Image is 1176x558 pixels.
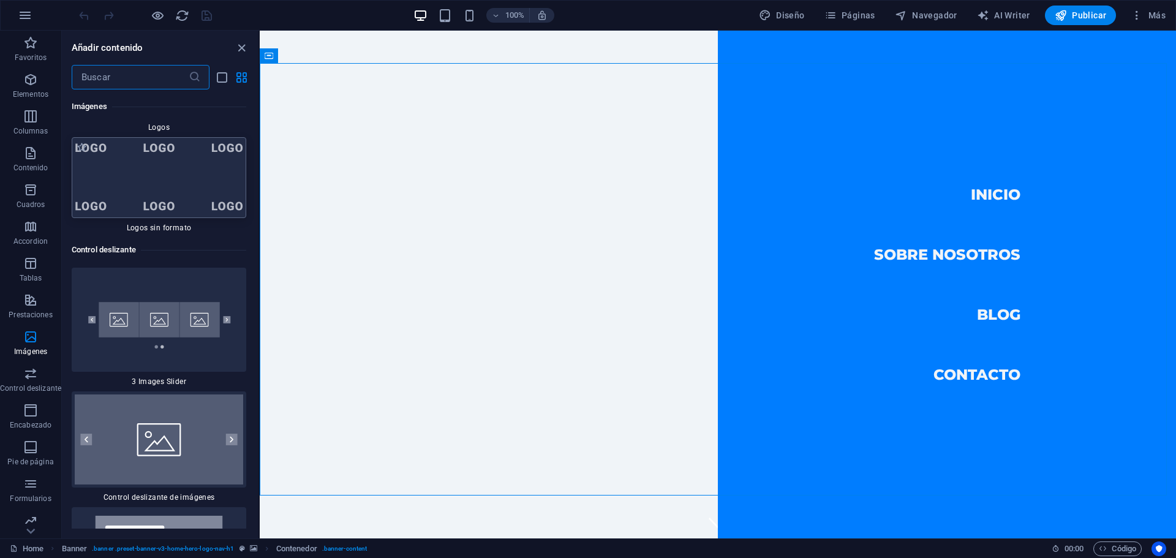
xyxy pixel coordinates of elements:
i: Este elemento contiene un fondo [250,545,257,552]
div: Control deslizante de imágenes [72,391,246,502]
button: 100% [486,8,530,23]
i: Volver a cargar página [175,9,189,23]
img: image-slider.svg [75,394,243,484]
span: Logos sin formato [72,223,246,233]
p: Elementos [13,89,48,99]
p: Contenido [13,163,48,173]
p: Accordion [13,236,48,246]
button: reload [175,8,189,23]
div: Diseño (Ctrl+Alt+Y) [754,6,810,25]
p: Tablas [20,273,42,283]
h6: Imágenes [72,99,246,114]
button: Publicar [1045,6,1117,25]
span: Más [1131,9,1166,21]
h6: Control deslizante [72,243,246,257]
a: Haz clic para cancelar la selección y doble clic para abrir páginas [10,541,43,556]
p: Cuadros [17,200,45,209]
input: Buscar [72,65,189,89]
button: close panel [234,40,249,55]
p: Prestaciones [9,310,52,320]
nav: breadcrumb [62,541,367,556]
span: Haz clic para seleccionar y doble clic para editar [62,541,88,556]
div: Logos sin formato [72,137,246,233]
h6: Añadir contenido [72,40,143,55]
button: Más [1126,6,1170,25]
i: Este elemento es un preajuste personalizable [239,545,245,552]
button: Código [1093,541,1142,556]
span: Control deslizante de imágenes [72,492,246,502]
p: Favoritos [15,53,47,62]
span: Publicar [1055,9,1107,21]
span: . banner .preset-banner-v3-home-hero-logo-nav-h1 [92,541,234,556]
h6: Tiempo de la sesión [1052,541,1084,556]
button: Diseño [754,6,810,25]
span: Diseño [759,9,805,21]
button: AI Writer [972,6,1035,25]
p: Columnas [13,126,48,136]
span: . banner-content [322,541,367,556]
span: Páginas [824,9,875,21]
button: grid-view [234,70,249,85]
p: Formularios [10,494,51,503]
div: 3 Images Slider [72,268,246,386]
button: Páginas [820,6,880,25]
i: Al redimensionar, ajustar el nivel de zoom automáticamente para ajustarse al dispositivo elegido. [537,10,548,21]
button: Usercentrics [1151,541,1166,556]
span: Logos [72,123,246,132]
span: Haz clic para seleccionar y doble clic para editar [276,541,317,556]
button: Navegador [890,6,962,25]
span: AI Writer [977,9,1030,21]
span: 00 00 [1065,541,1084,556]
p: Encabezado [10,420,51,430]
span: Navegador [895,9,957,21]
span: Código [1099,541,1136,556]
h6: 100% [505,8,524,23]
p: Imágenes [14,347,47,356]
span: Añadir a favoritos [77,142,87,153]
button: Haz clic para salir del modo de previsualización y seguir editando [150,8,165,23]
img: logos-plain.svg [75,141,243,213]
button: list-view [214,70,229,85]
p: Pie de página [7,457,53,467]
img: Thumbnail_Image_Slider_3_Slides-OEMHbafHB-wAmMzKlUvzlA.svg [75,271,243,369]
span: 3 Images Slider [72,377,246,386]
span: : [1073,544,1075,553]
